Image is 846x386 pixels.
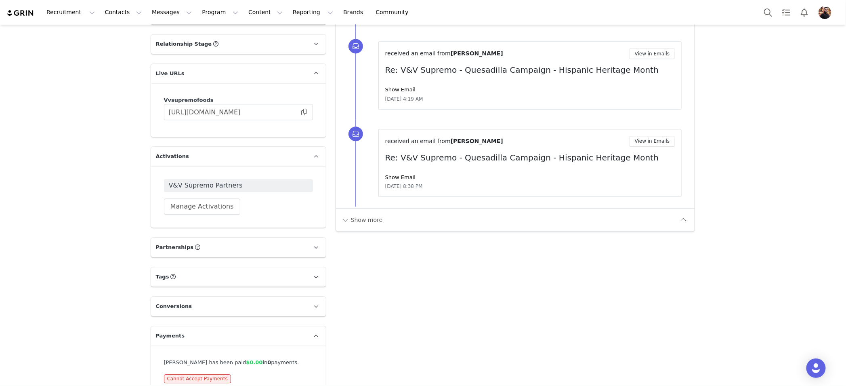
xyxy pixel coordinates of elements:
p: Re: V&V Supremo - Quesadilla Campaign - Hispanic Heritage Month [385,64,675,76]
span: Vvsupremofoods [164,97,214,103]
span: [DATE] 4:19 AM [385,95,423,103]
button: Contacts [100,3,147,21]
div: Open Intercom Messenger [806,359,826,378]
span: Activations [156,152,189,160]
button: Reporting [288,3,338,21]
span: $0.00 [246,359,262,365]
span: Partnerships [156,243,194,251]
a: Brands [338,3,370,21]
button: Recruitment [42,3,100,21]
button: Program [197,3,243,21]
span: received an email from [385,138,451,144]
span: Cannot Accept Payments [164,374,231,383]
div: [PERSON_NAME] has been paid in payments. [164,359,313,367]
span: Payments [156,332,185,340]
img: grin logo [6,9,35,17]
span: Relationship Stage [156,40,212,48]
button: Notifications [796,3,813,21]
body: Rich Text Area. Press ALT-0 for help. [6,6,332,15]
button: View in Emails [630,136,675,147]
button: Content [244,3,288,21]
button: Search [759,3,777,21]
span: V&V Supremo Partners [169,181,308,190]
strong: 0 [267,359,271,365]
span: [PERSON_NAME] [451,50,503,57]
a: Show Email [385,86,416,93]
span: [DATE] 8:38 PM [385,183,423,190]
img: 43c9f41a-b43c-48fc-839a-a54b02786c64.jpg [819,6,831,19]
button: Show more [341,213,383,226]
a: Community [371,3,417,21]
p: Re: V&V Supremo - Quesadilla Campaign - Hispanic Heritage Month [385,152,675,164]
button: View in Emails [630,48,675,59]
span: Conversions [156,302,192,310]
a: Show Email [385,174,416,180]
span: [PERSON_NAME] [451,138,503,144]
span: Tags [156,273,169,281]
button: Messages [147,3,197,21]
button: Profile [814,6,840,19]
button: Manage Activations [164,198,240,215]
span: received an email from [385,50,451,57]
span: Live URLs [156,70,185,78]
a: Tasks [777,3,795,21]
